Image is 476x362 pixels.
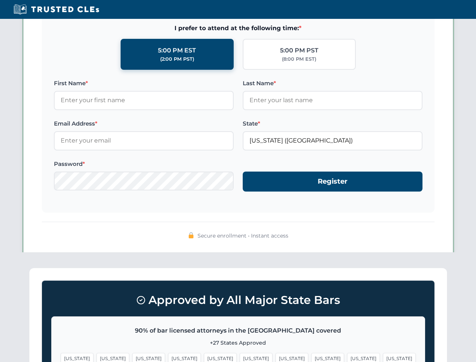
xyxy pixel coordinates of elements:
[243,91,422,110] input: Enter your last name
[243,79,422,88] label: Last Name
[54,79,234,88] label: First Name
[11,4,101,15] img: Trusted CLEs
[54,131,234,150] input: Enter your email
[61,326,416,336] p: 90% of bar licensed attorneys in the [GEOGRAPHIC_DATA] covered
[243,131,422,150] input: Florida (FL)
[282,55,316,63] div: (8:00 PM EST)
[188,232,194,238] img: 🔒
[280,46,318,55] div: 5:00 PM PST
[54,23,422,33] span: I prefer to attend at the following time:
[51,290,425,310] h3: Approved by All Major State Bars
[243,119,422,128] label: State
[61,339,416,347] p: +27 States Approved
[243,172,422,192] button: Register
[160,55,194,63] div: (2:00 PM PST)
[54,160,234,169] label: Password
[54,119,234,128] label: Email Address
[158,46,196,55] div: 5:00 PM EST
[197,232,288,240] span: Secure enrollment • Instant access
[54,91,234,110] input: Enter your first name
